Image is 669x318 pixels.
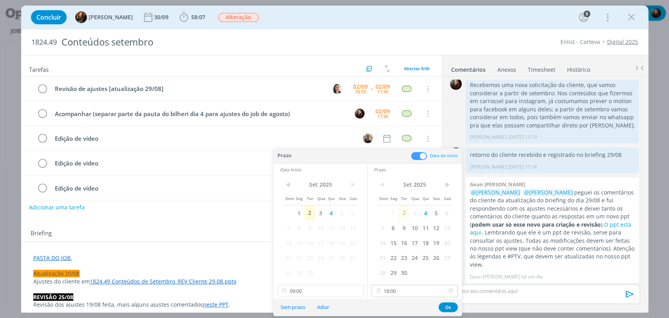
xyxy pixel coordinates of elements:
[283,265,294,280] span: 28
[442,179,452,191] span: >
[294,205,304,220] span: 1
[377,114,388,118] div: 17:30
[294,220,304,235] span: 8
[430,153,458,158] span: Data de início
[294,179,347,191] span: Set 2025
[31,38,57,47] span: 1824.49
[312,302,334,313] button: Adiar
[347,235,358,250] span: 20
[584,11,590,17] div: 9
[377,179,388,191] span: <
[470,221,631,236] a: O ppt está aqui
[409,205,420,220] span: 3
[388,179,441,191] span: Set 2025
[431,235,441,250] span: 19
[399,205,409,220] span: 2
[521,273,542,280] span: há um dia
[442,205,452,220] span: 6
[305,220,315,235] span: 9
[31,229,52,239] span: Briefing
[377,89,388,94] div: 11:30
[508,164,537,171] span: [DATE] 17:14
[353,84,368,89] div: 02/09
[33,301,429,309] p: Revisão dos ajustes 19/08 feita, mais alguns ajustes comentados .
[336,220,347,235] span: 12
[377,191,388,205] span: Dom
[283,191,294,205] span: Dom
[524,189,573,196] span: @[PERSON_NAME]
[388,265,398,280] span: 29
[470,81,635,129] p: Recebemos uma nova solicitação da cliente, que vamos considerar a partir de setembro: Nos conteúd...
[607,38,638,45] a: Digital 2025
[294,191,304,205] span: Seg
[315,191,326,205] span: Qua
[508,134,537,141] span: [DATE] 11:19
[347,220,358,235] span: 13
[399,250,409,265] span: 23
[218,13,259,22] span: Alteração
[21,5,648,313] div: dialog
[377,235,388,250] span: 14
[294,235,304,250] span: 15
[372,285,458,297] input: Horário
[442,191,452,205] span: Sab
[36,14,61,20] span: Concluir
[409,250,420,265] span: 24
[326,235,336,250] span: 18
[305,235,315,250] span: 16
[52,84,325,94] div: Revisão de ajustes [atualização 29/08]
[497,66,516,74] div: Anexos
[29,64,49,73] span: Tarefas
[283,235,294,250] span: 14
[305,191,315,205] span: Ter
[31,10,67,24] button: Concluir
[355,89,366,94] div: 10:15
[420,191,431,205] span: Qui
[294,265,304,280] span: 29
[33,293,73,301] strong: REVISÃO 25/08
[52,184,325,193] div: Edição de vídeo
[283,179,294,191] span: <
[470,189,635,269] p: peguei os comentários do cliente da atualização do briefing do dia 29/08 e fui respondendo com os...
[332,83,343,94] button: C
[355,109,364,118] img: E
[315,250,326,265] span: 24
[362,133,374,144] button: R
[332,84,342,94] img: C
[399,191,409,205] span: Ter
[326,191,336,205] span: Qui
[336,235,347,250] span: 19
[347,250,358,265] span: 27
[471,221,600,228] strong: podem usar só esse novo para criação e revisão
[377,220,388,235] span: 7
[439,302,458,312] button: Ok
[420,235,431,250] span: 18
[388,220,398,235] span: 8
[370,86,373,91] span: --
[305,250,315,265] span: 23
[442,235,452,250] span: 20
[471,189,520,196] span: @[PERSON_NAME]
[450,78,462,90] img: E
[90,278,236,285] a: 1824.49 Conteúdos de Setembro_REV Cliente 29.08.pptx
[347,205,358,220] span: 6
[420,205,431,220] span: 4
[377,265,388,280] span: 28
[294,250,304,265] span: 22
[52,158,325,168] div: Edição de vídeo
[375,109,390,114] div: 02/09
[203,301,228,308] a: neste PPT
[577,11,590,24] button: 9
[409,220,420,235] span: 10
[52,109,348,119] div: Acompanhar (separar parte da pauta do bilheri dia 4 para ajustes do job de agosto)
[315,220,326,235] span: 10
[326,205,336,220] span: 4
[354,107,366,119] button: E
[388,205,398,220] span: 1
[470,181,525,188] b: Gean [PERSON_NAME]
[442,250,452,265] span: 27
[388,250,398,265] span: 22
[347,191,358,205] span: Sab
[470,273,519,280] p: Gean [PERSON_NAME]
[33,254,72,262] a: PASTA DO JOB.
